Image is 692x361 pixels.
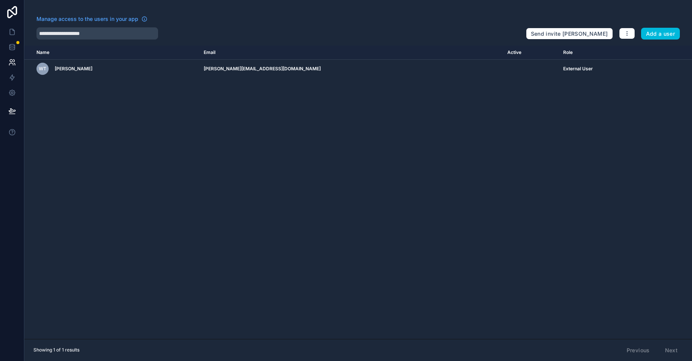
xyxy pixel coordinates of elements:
[199,60,503,78] td: [PERSON_NAME][EMAIL_ADDRESS][DOMAIN_NAME]
[24,46,199,60] th: Name
[563,66,593,72] span: External User
[641,28,680,40] button: Add a user
[55,66,92,72] span: [PERSON_NAME]
[24,46,692,339] div: scrollable content
[36,15,147,23] a: Manage access to the users in your app
[503,46,559,60] th: Active
[559,46,652,60] th: Role
[33,347,79,353] span: Showing 1 of 1 results
[199,46,503,60] th: Email
[526,28,613,40] button: Send invite [PERSON_NAME]
[39,66,46,72] span: WT
[36,15,138,23] span: Manage access to the users in your app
